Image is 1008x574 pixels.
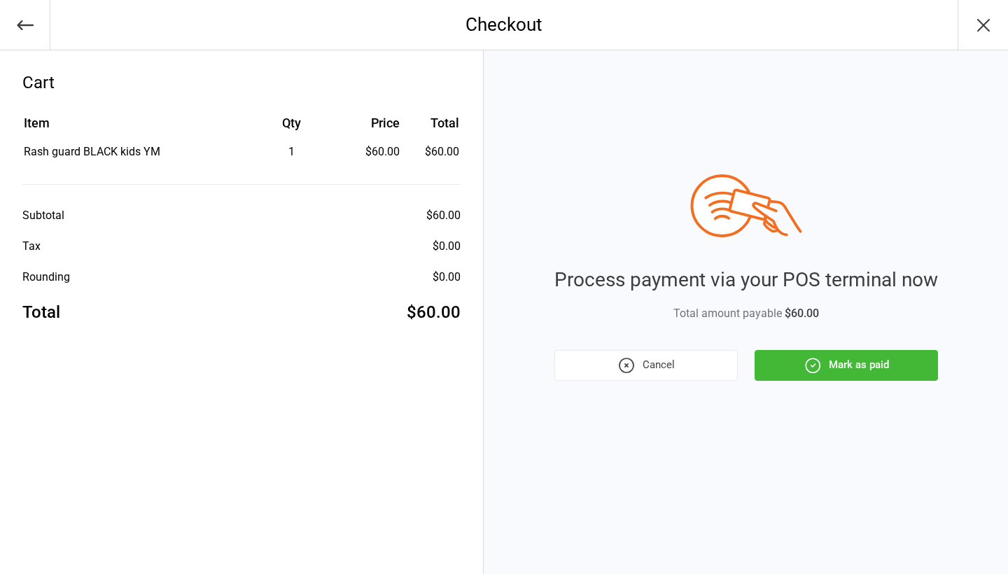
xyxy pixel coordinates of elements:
[407,300,461,325] div: $60.00
[554,350,738,381] button: Cancel
[405,143,460,160] td: $60.00
[342,143,399,160] div: $60.00
[22,70,461,95] div: Cart
[22,269,70,286] div: Rounding
[554,305,938,322] div: Total amount payable
[241,113,342,142] th: Qty
[342,113,399,132] div: Price
[405,113,460,142] th: Total
[554,265,938,295] div: Process payment via your POS terminal now
[785,307,819,320] span: $60.00
[241,143,342,160] div: 1
[22,238,41,255] div: Tax
[24,145,160,158] span: Rash guard BLACK kids YM
[755,350,938,381] button: Mark as paid
[433,269,461,286] div: $0.00
[24,113,240,142] th: Item
[433,238,461,255] div: $0.00
[22,300,60,325] div: Total
[22,207,64,224] div: Subtotal
[426,207,461,224] div: $60.00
